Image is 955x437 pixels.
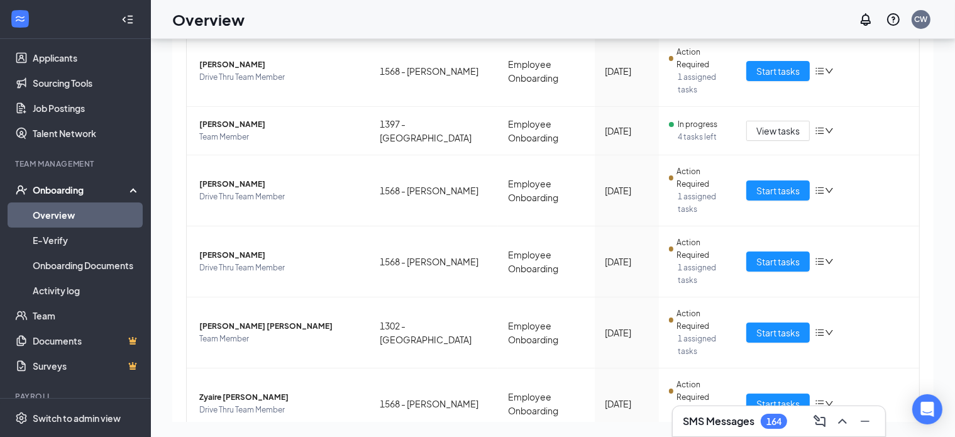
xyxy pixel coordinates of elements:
[199,262,360,274] span: Drive Thru Team Member
[756,64,800,78] span: Start tasks
[605,64,649,78] div: [DATE]
[605,397,649,411] div: [DATE]
[825,399,834,408] span: down
[766,416,781,427] div: 164
[835,414,850,429] svg: ChevronUp
[199,178,360,191] span: [PERSON_NAME]
[370,226,498,297] td: 1568 - [PERSON_NAME]
[756,397,800,411] span: Start tasks
[815,399,825,409] span: bars
[678,71,726,96] span: 1 assigned tasks
[33,70,140,96] a: Sourcing Tools
[756,255,800,268] span: Start tasks
[121,13,134,26] svg: Collapse
[199,333,360,345] span: Team Member
[15,184,28,196] svg: UserCheck
[825,186,834,195] span: down
[855,411,875,431] button: Minimize
[678,333,726,358] span: 1 assigned tasks
[199,404,360,416] span: Drive Thru Team Member
[199,118,360,131] span: [PERSON_NAME]
[825,126,834,135] span: down
[199,131,360,143] span: Team Member
[677,236,726,262] span: Action Required
[33,96,140,121] a: Job Postings
[832,411,853,431] button: ChevronUp
[15,391,138,402] div: Payroll
[815,185,825,196] span: bars
[678,131,726,143] span: 4 tasks left
[812,414,827,429] svg: ComposeMessage
[498,226,595,297] td: Employee Onboarding
[199,58,360,71] span: [PERSON_NAME]
[15,412,28,424] svg: Settings
[678,404,726,429] span: 1 assigned tasks
[33,202,140,228] a: Overview
[815,66,825,76] span: bars
[33,328,140,353] a: DocumentsCrown
[677,379,726,404] span: Action Required
[815,126,825,136] span: bars
[33,184,130,196] div: Onboarding
[815,257,825,267] span: bars
[678,118,717,131] span: In progress
[605,184,649,197] div: [DATE]
[370,297,498,368] td: 1302 - [GEOGRAPHIC_DATA]
[15,158,138,169] div: Team Management
[14,13,26,25] svg: WorkstreamLogo
[683,414,754,428] h3: SMS Messages
[498,107,595,155] td: Employee Onboarding
[756,184,800,197] span: Start tasks
[199,249,360,262] span: [PERSON_NAME]
[33,278,140,303] a: Activity log
[746,394,810,414] button: Start tasks
[825,67,834,75] span: down
[605,124,649,138] div: [DATE]
[33,228,140,253] a: E-Verify
[677,165,726,191] span: Action Required
[199,391,360,404] span: Zyaire [PERSON_NAME]
[810,411,830,431] button: ComposeMessage
[858,414,873,429] svg: Minimize
[172,9,245,30] h1: Overview
[756,326,800,340] span: Start tasks
[756,124,800,138] span: View tasks
[370,107,498,155] td: 1397 - [GEOGRAPHIC_DATA]
[605,326,649,340] div: [DATE]
[677,46,726,71] span: Action Required
[746,121,810,141] button: View tasks
[746,180,810,201] button: Start tasks
[370,36,498,107] td: 1568 - [PERSON_NAME]
[33,303,140,328] a: Team
[912,394,942,424] div: Open Intercom Messenger
[815,328,825,338] span: bars
[746,252,810,272] button: Start tasks
[199,191,360,203] span: Drive Thru Team Member
[370,155,498,226] td: 1568 - [PERSON_NAME]
[33,412,121,424] div: Switch to admin view
[825,328,834,337] span: down
[33,253,140,278] a: Onboarding Documents
[498,155,595,226] td: Employee Onboarding
[678,262,726,287] span: 1 assigned tasks
[199,320,360,333] span: [PERSON_NAME] [PERSON_NAME]
[886,12,901,27] svg: QuestionInfo
[33,121,140,146] a: Talent Network
[915,14,928,25] div: CW
[605,255,649,268] div: [DATE]
[825,257,834,266] span: down
[33,45,140,70] a: Applicants
[746,323,810,343] button: Start tasks
[498,297,595,368] td: Employee Onboarding
[746,61,810,81] button: Start tasks
[498,36,595,107] td: Employee Onboarding
[858,12,873,27] svg: Notifications
[678,191,726,216] span: 1 assigned tasks
[199,71,360,84] span: Drive Thru Team Member
[33,353,140,379] a: SurveysCrown
[677,307,726,333] span: Action Required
